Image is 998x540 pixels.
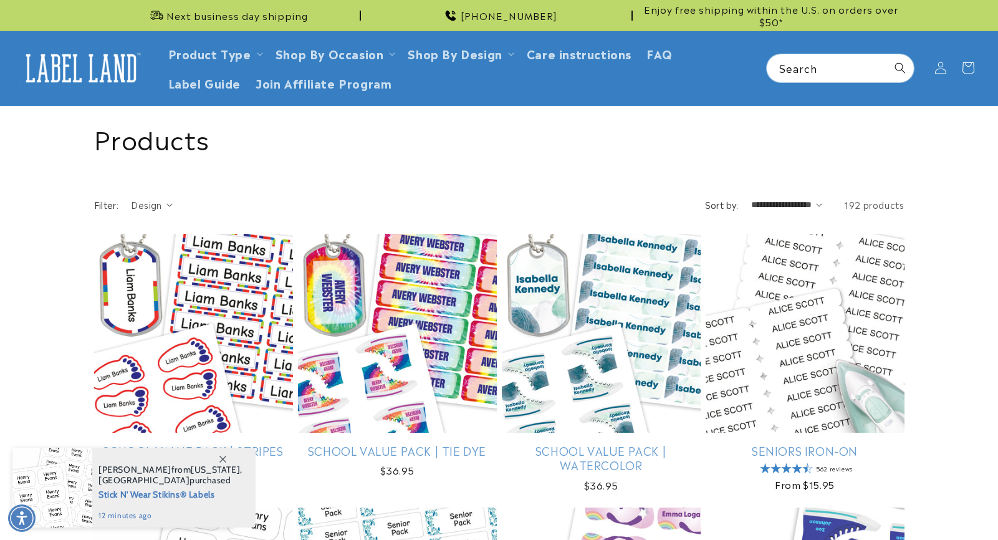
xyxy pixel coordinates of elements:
span: Label Guide [168,75,241,90]
a: Care instructions [519,39,639,68]
a: School Value Pack | Watercolor [502,443,701,473]
summary: Shop By Occasion [268,39,401,68]
a: FAQ [639,39,680,68]
a: School Value Pack | Tie Dye [298,443,497,458]
h1: Products [94,122,904,154]
label: Sort by: [705,198,739,211]
a: Product Type [168,45,251,62]
a: School Value Pack | Stripes [94,443,293,458]
a: Join Affiliate Program [248,68,399,97]
span: FAQ [646,46,673,60]
span: 192 products [844,198,904,211]
span: [US_STATE] [191,464,240,475]
summary: Design (0 selected) [131,198,173,211]
summary: Product Type [161,39,268,68]
span: Next business day shipping [166,9,308,22]
h2: Filter: [94,198,119,211]
span: [PERSON_NAME] [98,464,171,475]
span: Join Affiliate Program [256,75,391,90]
iframe: Gorgias live chat messenger [873,486,986,528]
span: Enjoy free shipping within the U.S. on orders over $50* [638,3,904,27]
span: [GEOGRAPHIC_DATA] [98,475,190,486]
a: Label Land [14,44,148,92]
a: Label Guide [161,68,249,97]
summary: Shop By Design [400,39,519,68]
a: Shop By Design [408,45,502,62]
span: Design [131,198,161,211]
span: [PHONE_NUMBER] [461,9,557,22]
img: Label Land [19,49,143,87]
a: Seniors Iron-On [706,443,904,458]
div: Accessibility Menu [8,504,36,532]
span: from , purchased [98,465,242,486]
span: Care instructions [527,46,631,60]
button: Search [886,54,914,82]
span: Shop By Occasion [276,46,384,60]
span: Stick N' Wear Stikins® Labels [98,486,242,501]
span: 12 minutes ago [98,510,242,521]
